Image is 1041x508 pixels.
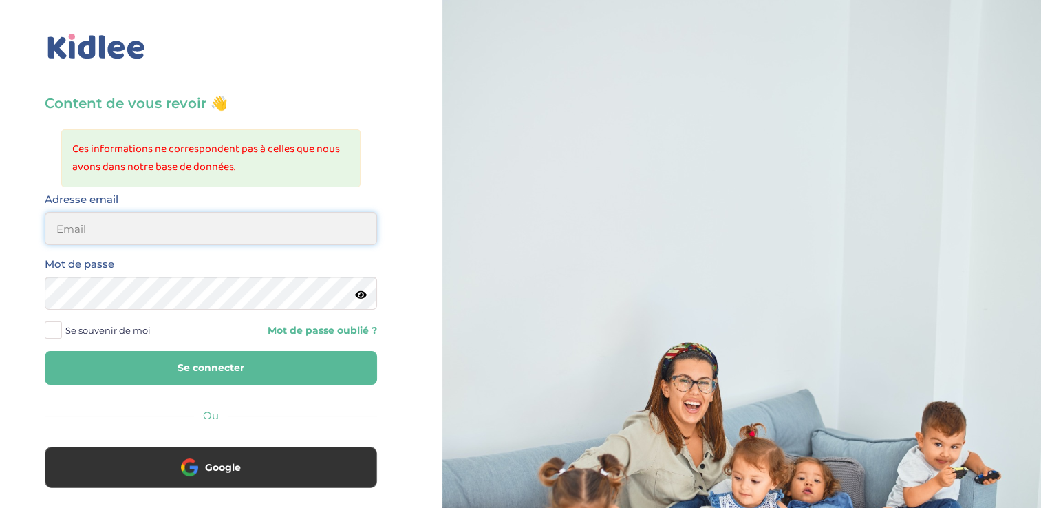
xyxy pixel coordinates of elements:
label: Mot de passe [45,255,114,273]
span: Ou [203,409,219,422]
img: google.png [181,458,198,476]
span: Google [205,461,241,474]
span: Se souvenir de moi [65,321,151,339]
a: Google [45,470,377,483]
img: logo_kidlee_bleu [45,31,148,63]
li: Ces informations ne correspondent pas à celles que nous avons dans notre base de données. [72,140,350,176]
h3: Content de vous revoir 👋 [45,94,377,113]
a: Mot de passe oublié ? [221,324,376,337]
button: Se connecter [45,351,377,385]
label: Adresse email [45,191,118,209]
button: Google [45,447,377,488]
input: Email [45,212,377,245]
